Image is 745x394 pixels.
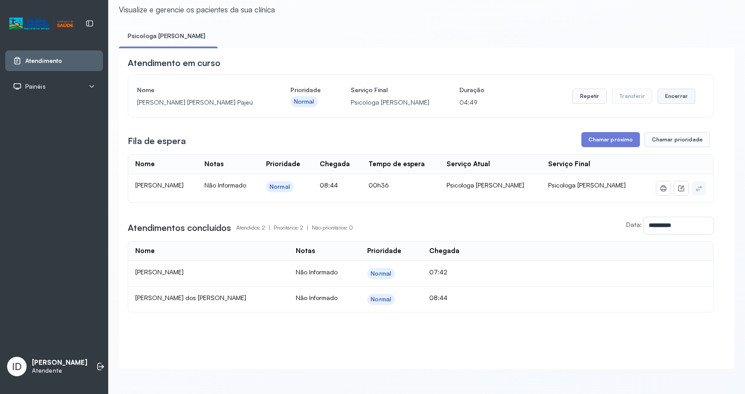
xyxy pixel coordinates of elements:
p: Prioritários: 2 [274,222,312,234]
span: [PERSON_NAME] [135,181,184,189]
span: Atendimento [25,57,62,65]
label: Data: [626,221,642,228]
div: Notas [296,247,315,255]
p: 04:49 [459,96,484,109]
div: Prioridade [367,247,401,255]
span: [PERSON_NAME] dos [PERSON_NAME] [135,294,246,301]
div: Visualize e gerencie os pacientes da sua clínica [119,5,275,14]
p: [PERSON_NAME] [PERSON_NAME] Pajeú [137,96,260,109]
span: 00h36 [369,181,389,189]
span: Não Informado [204,181,246,189]
img: Logotipo do estabelecimento [9,16,73,31]
div: Prioridade [266,160,300,168]
div: Psicologa [PERSON_NAME] [447,181,534,189]
button: Repetir [572,89,607,104]
a: Atendimento [13,56,95,65]
div: Normal [294,98,314,105]
p: Não prioritários: 0 [312,222,353,234]
h4: Nome [137,84,260,96]
h3: Fila de espera [128,135,186,147]
span: Psicologa [PERSON_NAME] [548,181,626,189]
button: Chamar próximo [581,132,640,147]
span: 08:44 [429,294,447,301]
div: Chegada [320,160,350,168]
div: Notas [204,160,223,168]
div: Nome [135,247,155,255]
span: Painéis [25,83,46,90]
span: 08:44 [320,181,338,189]
button: Transferir [612,89,652,104]
div: Tempo de espera [369,160,425,168]
div: Serviço Final [548,160,590,168]
p: Atendente [32,367,87,374]
div: Chegada [429,247,459,255]
div: Normal [371,296,391,303]
button: Chamar prioridade [644,132,710,147]
a: Psicologa [PERSON_NAME] [119,29,214,43]
span: Não Informado [296,294,337,301]
span: 07:42 [429,268,447,276]
p: Psicologa [PERSON_NAME] [351,96,429,109]
span: [PERSON_NAME] [135,268,184,276]
h4: Duração [459,84,484,96]
h4: Prioridade [290,84,321,96]
div: Nome [135,160,155,168]
p: [PERSON_NAME] [32,359,87,367]
h3: Atendimento em curso [128,57,220,69]
span: Não Informado [296,268,337,276]
span: | [307,224,308,231]
h3: Atendimentos concluídos [128,222,231,234]
button: Encerrar [658,89,695,104]
h4: Serviço Final [351,84,429,96]
div: Normal [270,183,290,191]
p: Atendidos: 2 [236,222,274,234]
div: Normal [371,270,391,277]
div: Serviço Atual [447,160,490,168]
span: | [269,224,270,231]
